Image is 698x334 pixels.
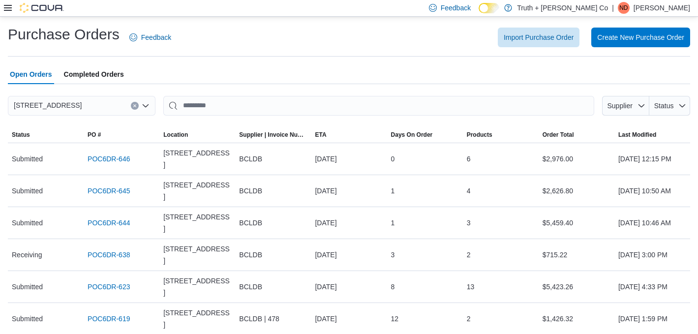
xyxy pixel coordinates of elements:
[12,153,43,165] span: Submitted
[235,309,311,329] div: BCLDB | 478
[504,32,574,42] span: Import Purchase Order
[467,281,475,293] span: 13
[163,243,231,267] span: [STREET_ADDRESS]
[163,211,231,235] span: [STREET_ADDRESS]
[235,181,311,201] div: BCLDB
[142,102,150,110] button: Open list of options
[614,277,690,297] div: [DATE] 4:33 PM
[163,96,594,116] input: This is a search bar. After typing your query, hit enter to filter the results lower in the page.
[163,147,231,171] span: [STREET_ADDRESS]
[614,149,690,169] div: [DATE] 12:15 PM
[618,131,656,139] span: Last Modified
[591,28,690,47] button: Create New Purchase Order
[88,217,130,229] a: POC6DR-644
[391,217,395,229] span: 1
[467,153,471,165] span: 6
[311,277,387,297] div: [DATE]
[235,277,311,297] div: BCLDB
[311,213,387,233] div: [DATE]
[463,127,539,143] button: Products
[619,2,628,14] span: ND
[131,102,139,110] button: Clear input
[391,185,395,197] span: 1
[88,249,130,261] a: POC6DR-638
[614,245,690,265] div: [DATE] 3:00 PM
[539,181,614,201] div: $2,626.80
[517,2,608,14] p: Truth + [PERSON_NAME] Co
[614,127,690,143] button: Last Modified
[391,313,399,325] span: 12
[597,32,684,42] span: Create New Purchase Order
[618,2,630,14] div: Nick Dyas
[649,96,690,116] button: Status
[539,127,614,143] button: Order Total
[88,281,130,293] a: POC6DR-623
[607,102,633,110] span: Supplier
[311,245,387,265] div: [DATE]
[88,131,101,139] span: PO #
[614,309,690,329] div: [DATE] 1:59 PM
[159,127,235,143] button: Location
[235,149,311,169] div: BCLDB
[12,185,43,197] span: Submitted
[391,281,395,293] span: 8
[163,275,231,299] span: [STREET_ADDRESS]
[20,3,64,13] img: Cova
[311,149,387,169] div: [DATE]
[235,127,311,143] button: Supplier | Invoice Number
[391,153,395,165] span: 0
[8,25,120,44] h1: Purchase Orders
[612,2,614,14] p: |
[12,249,42,261] span: Receiving
[539,149,614,169] div: $2,976.00
[88,153,130,165] a: POC6DR-646
[8,127,84,143] button: Status
[387,127,463,143] button: Days On Order
[88,185,130,197] a: POC6DR-645
[539,213,614,233] div: $5,459.40
[467,249,471,261] span: 2
[539,277,614,297] div: $5,423.26
[12,281,43,293] span: Submitted
[539,245,614,265] div: $715.22
[539,309,614,329] div: $1,426.32
[391,131,433,139] span: Days On Order
[163,131,188,139] div: Location
[239,131,307,139] span: Supplier | Invoice Number
[391,249,395,261] span: 3
[14,99,82,111] span: [STREET_ADDRESS]
[543,131,574,139] span: Order Total
[498,28,579,47] button: Import Purchase Order
[479,3,499,13] input: Dark Mode
[84,127,159,143] button: PO #
[315,131,326,139] span: ETA
[467,217,471,229] span: 3
[10,64,52,84] span: Open Orders
[12,313,43,325] span: Submitted
[467,185,471,197] span: 4
[12,131,30,139] span: Status
[12,217,43,229] span: Submitted
[654,102,674,110] span: Status
[311,181,387,201] div: [DATE]
[88,313,130,325] a: POC6DR-619
[441,3,471,13] span: Feedback
[467,313,471,325] span: 2
[64,64,124,84] span: Completed Orders
[163,179,231,203] span: [STREET_ADDRESS]
[311,309,387,329] div: [DATE]
[235,213,311,233] div: BCLDB
[125,28,175,47] a: Feedback
[634,2,690,14] p: [PERSON_NAME]
[467,131,492,139] span: Products
[235,245,311,265] div: BCLDB
[163,307,231,331] span: [STREET_ADDRESS]
[602,96,649,116] button: Supplier
[614,213,690,233] div: [DATE] 10:46 AM
[311,127,387,143] button: ETA
[141,32,171,42] span: Feedback
[614,181,690,201] div: [DATE] 10:50 AM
